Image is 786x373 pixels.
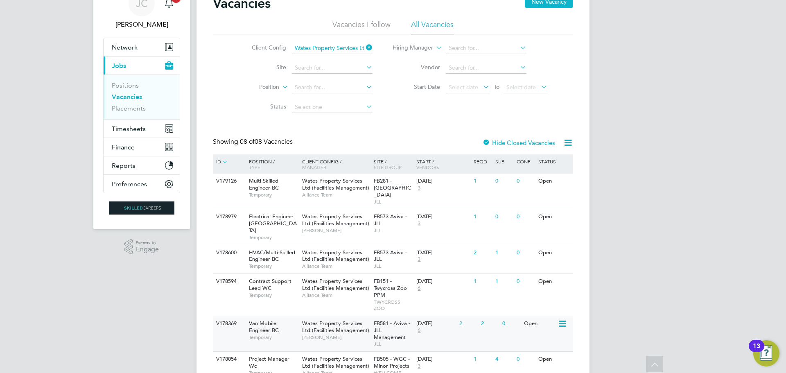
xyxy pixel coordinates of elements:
label: Hide Closed Vacancies [482,139,555,147]
span: Contract Support Lead WC [249,278,291,292]
div: [DATE] [416,320,455,327]
div: 2 [472,245,493,260]
li: Vacancies I follow [332,20,391,34]
span: Alliance Team [302,192,370,198]
span: JLL [374,199,413,205]
li: All Vacancies [411,20,454,34]
div: 0 [515,352,536,367]
label: Position [232,83,279,91]
a: Placements [112,104,146,112]
button: Jobs [104,57,180,75]
div: V178369 [214,316,243,331]
span: Alliance Team [302,263,370,269]
span: Electrical Engineer [GEOGRAPHIC_DATA] [249,213,297,234]
span: Jobs [112,62,126,70]
span: Timesheets [112,125,146,133]
span: Temporary [249,192,298,198]
div: Jobs [104,75,180,119]
div: 1 [493,245,515,260]
span: JLL [374,227,413,234]
span: Reports [112,162,136,170]
span: 3 [416,363,422,370]
input: Search for... [292,43,373,54]
div: 0 [515,209,536,224]
label: Site [239,63,286,71]
label: Vendor [393,63,440,71]
span: HVAC/Multi-Skilled Engineer BC [249,249,295,263]
input: Search for... [446,62,526,74]
div: 0 [515,245,536,260]
span: [PERSON_NAME] [302,334,370,341]
div: [DATE] [416,178,470,185]
div: 1 [493,274,515,289]
div: 0 [515,274,536,289]
span: Manager [302,164,326,170]
span: FB281 - [GEOGRAPHIC_DATA] [374,177,411,198]
a: Vacancies [112,93,142,101]
span: Van Mobile Engineer BC [249,320,279,334]
button: Network [104,38,180,56]
span: FB573 Aviva - JLL [374,249,407,263]
span: JLL [374,263,413,269]
span: Network [112,43,138,51]
span: 6 [416,327,422,334]
div: Status [536,154,572,168]
span: JLL [374,341,413,347]
img: skilledcareers-logo-retina.png [109,201,174,215]
span: Engage [136,246,159,253]
span: To [491,81,502,92]
span: 08 of [240,138,255,146]
span: Powered by [136,239,159,246]
button: Open Resource Center, 13 new notifications [753,340,779,366]
div: Reqd [472,154,493,168]
span: 3 [416,185,422,192]
span: 08 Vacancies [240,138,293,146]
div: Open [536,245,572,260]
div: [DATE] [416,249,470,256]
div: Conf [515,154,536,168]
div: 1 [472,352,493,367]
div: V178979 [214,209,243,224]
span: Temporary [249,334,298,341]
a: Positions [112,81,139,89]
span: James Croom [103,20,180,29]
input: Select one [292,102,373,113]
div: V179126 [214,174,243,189]
span: Temporary [249,234,298,241]
label: Start Date [393,83,440,90]
span: Wates Property Services Ltd (Facilities Management) [302,320,369,334]
span: FB581 - Aviva - JLL Management [374,320,410,341]
span: Project Manager Wc [249,355,289,369]
div: V178054 [214,352,243,367]
input: Search for... [292,82,373,93]
div: 13 [753,346,760,357]
div: Open [536,274,572,289]
button: Timesheets [104,120,180,138]
div: 0 [493,209,515,224]
span: Wates Property Services Ltd (Facilities Management) [302,177,369,191]
div: Position / [243,154,300,174]
div: 0 [493,174,515,189]
div: [DATE] [416,278,470,285]
span: Select date [506,84,536,91]
span: Multi Skilled Engineer BC [249,177,279,191]
div: Client Config / [300,154,372,174]
span: 3 [416,256,422,263]
span: 3 [416,220,422,227]
span: 6 [416,285,422,292]
div: V178600 [214,245,243,260]
span: FB505 - WGC - Minor Projects [374,355,410,369]
div: 1 [472,174,493,189]
input: Search for... [292,62,373,74]
span: Type [249,164,260,170]
span: Finance [112,143,135,151]
span: Vendors [416,164,439,170]
label: Status [239,103,286,110]
div: 4 [493,352,515,367]
span: Wates Property Services Ltd (Facilities Management) [302,355,369,369]
div: Open [536,209,572,224]
span: TWYCROSS ZOO [374,299,413,312]
div: 1 [472,209,493,224]
div: V178594 [214,274,243,289]
button: Preferences [104,175,180,193]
